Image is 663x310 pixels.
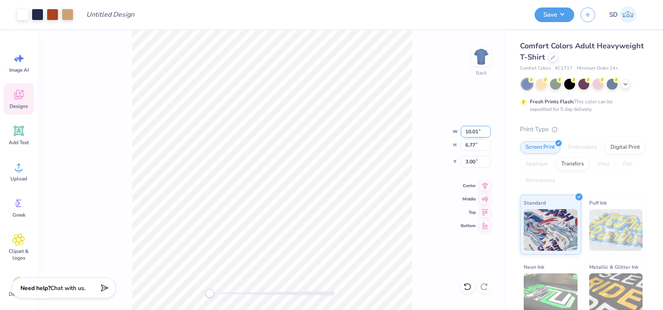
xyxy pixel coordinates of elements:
[524,198,546,207] span: Standard
[524,209,578,251] img: Standard
[577,65,618,72] span: Minimum Order: 24 +
[9,67,29,73] span: Image AI
[520,158,553,170] div: Applique
[10,175,27,182] span: Upload
[520,41,644,62] span: Comfort Colors Adult Heavyweight T-Shirt
[563,141,603,154] div: Embroidery
[461,209,476,216] span: Top
[20,284,50,292] strong: Need help?
[589,262,638,271] span: Metallic & Glitter Ink
[461,182,476,189] span: Center
[618,158,637,170] div: Foil
[620,6,636,23] img: Sarah De Guzman
[530,98,574,105] strong: Fresh Prints Flash:
[605,141,645,154] div: Digital Print
[530,98,633,113] div: This color can be expedited for 5 day delivery.
[589,209,643,251] img: Puff Ink
[609,10,618,20] span: SD
[605,6,640,23] a: SD
[535,7,574,22] button: Save
[476,69,487,77] div: Back
[520,141,560,154] div: Screen Print
[555,65,573,72] span: # C1717
[5,248,33,261] span: Clipart & logos
[461,222,476,229] span: Bottom
[10,103,28,110] span: Designs
[520,125,646,134] div: Print Type
[524,262,544,271] span: Neon Ink
[13,212,25,218] span: Greek
[473,48,490,65] img: Back
[9,291,29,297] span: Decorate
[50,284,85,292] span: Chat with us.
[80,6,141,23] input: Untitled Design
[9,139,29,146] span: Add Text
[206,289,214,297] div: Accessibility label
[556,158,589,170] div: Transfers
[461,196,476,202] span: Middle
[520,65,551,72] span: Comfort Colors
[589,198,607,207] span: Puff Ink
[520,175,560,187] div: Rhinestones
[592,158,615,170] div: Vinyl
